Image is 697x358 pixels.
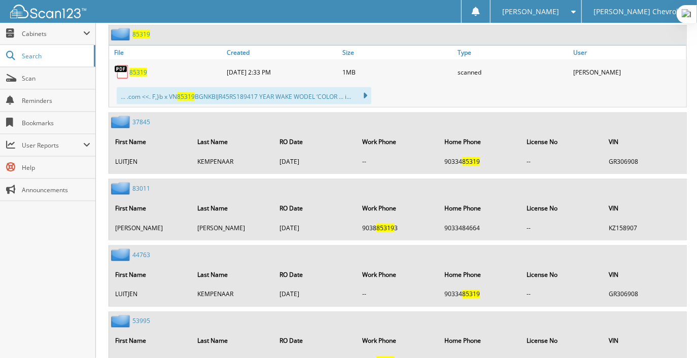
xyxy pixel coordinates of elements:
[177,92,195,101] span: 85319
[439,220,520,236] td: 9033484664
[192,286,273,303] td: KEMPENAAR
[111,116,132,128] img: folder2.png
[275,286,356,303] td: [DATE]
[111,182,132,195] img: folder2.png
[571,62,686,82] div: [PERSON_NAME]
[22,163,90,172] span: Help
[225,46,340,59] a: Created
[439,286,520,303] td: 90334
[521,153,603,170] td: --
[521,286,603,303] td: --
[110,198,191,219] th: First Name
[376,224,394,232] span: 85319
[132,317,150,326] a: 53995
[110,286,191,303] td: LUITJEN
[192,331,273,351] th: Last Name
[111,248,132,261] img: folder2.png
[340,46,456,59] a: Size
[521,220,603,236] td: --
[462,157,480,166] span: 85319
[192,198,273,219] th: Last Name
[132,184,150,193] a: 83011
[503,9,560,15] span: [PERSON_NAME]
[462,290,480,299] span: 85319
[604,198,685,219] th: VIN
[275,264,356,285] th: RO Date
[192,264,273,285] th: Last Name
[117,87,371,104] div: ... .com <<. F,}b x VN BGNKBIJR45RS189417 YEAR WAKE WODEL ‘COLOR ... i...
[110,153,191,170] td: LUITJEN
[192,131,273,152] th: Last Name
[646,309,697,358] iframe: Chat Widget
[22,74,90,83] span: Scan
[275,220,356,236] td: [DATE]
[357,220,438,236] td: 9038 3
[571,46,686,59] a: User
[456,62,571,82] div: scanned
[604,153,685,170] td: GR306908
[22,141,83,150] span: User Reports
[439,153,520,170] td: 90334
[439,131,520,152] th: Home Phone
[192,153,273,170] td: KEMPENAAR
[109,46,225,59] a: File
[225,62,340,82] div: [DATE] 2:33 PM
[357,264,438,285] th: Work Phone
[132,250,150,259] a: 44763
[275,153,356,170] td: [DATE]
[275,131,356,152] th: RO Date
[604,331,685,351] th: VIN
[521,264,603,285] th: License No
[439,264,520,285] th: Home Phone
[110,264,191,285] th: First Name
[111,315,132,328] img: folder2.png
[340,62,456,82] div: 1MB
[275,331,356,351] th: RO Date
[110,220,191,236] td: [PERSON_NAME]
[521,131,603,152] th: License No
[275,198,356,219] th: RO Date
[357,198,438,219] th: Work Phone
[10,5,86,18] img: scan123-logo-white.svg
[110,331,191,351] th: First Name
[439,331,520,351] th: Home Phone
[132,118,150,126] a: 37845
[22,119,90,127] span: Bookmarks
[521,331,603,351] th: License No
[521,198,603,219] th: License No
[357,153,438,170] td: --
[22,186,90,194] span: Announcements
[357,331,438,351] th: Work Phone
[604,220,685,236] td: KZ158907
[456,46,571,59] a: Type
[132,30,150,39] a: 85319
[604,131,685,152] th: VIN
[22,96,90,105] span: Reminders
[357,286,438,303] td: --
[22,29,83,38] span: Cabinets
[192,220,273,236] td: [PERSON_NAME]
[22,52,89,60] span: Search
[111,28,132,41] img: folder2.png
[439,198,520,219] th: Home Phone
[594,9,685,15] span: [PERSON_NAME] Chevrolet
[604,264,685,285] th: VIN
[357,131,438,152] th: Work Phone
[114,64,129,80] img: PDF.png
[129,68,147,77] a: 85319
[604,286,685,303] td: GR306908
[110,131,191,152] th: First Name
